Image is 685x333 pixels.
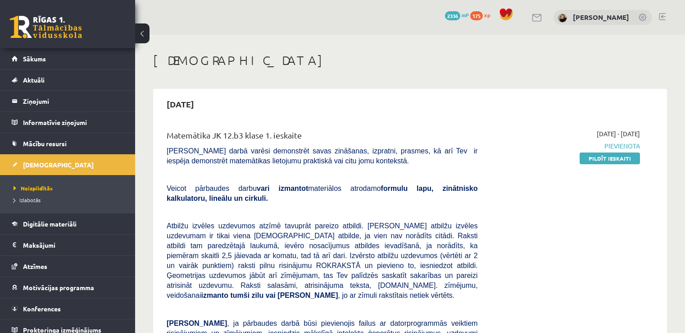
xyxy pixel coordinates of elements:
a: Konferences [12,298,124,319]
span: [PERSON_NAME] [167,319,227,327]
a: Neizpildītās [14,184,126,192]
img: Daniela Ūse [558,14,567,23]
a: [DEMOGRAPHIC_DATA] [12,154,124,175]
span: Digitālie materiāli [23,220,77,228]
span: Veicot pārbaudes darbu materiālos atrodamo [167,185,478,202]
legend: Ziņojumi [23,91,124,111]
span: 2336 [445,11,460,20]
span: [DATE] - [DATE] [597,129,640,139]
a: Sākums [12,48,124,69]
a: 175 xp [470,11,494,18]
a: [PERSON_NAME] [573,13,629,22]
span: mP [462,11,469,18]
span: Sākums [23,55,46,63]
h2: [DATE] [158,93,203,115]
b: vari izmantot [257,185,308,192]
a: Maksājumi [12,235,124,255]
span: 175 [470,11,483,20]
a: Izlabotās [14,196,126,204]
h1: [DEMOGRAPHIC_DATA] [153,53,667,68]
a: Atzīmes [12,256,124,277]
a: Motivācijas programma [12,277,124,298]
div: Matemātika JK 12.b3 klase 1. ieskaite [167,129,478,146]
a: Mācību resursi [12,133,124,154]
a: Pildīt ieskaiti [580,153,640,164]
a: 2336 mP [445,11,469,18]
span: xp [484,11,490,18]
legend: Informatīvie ziņojumi [23,112,124,133]
span: Aktuāli [23,76,45,84]
a: Rīgas 1. Tālmācības vidusskola [10,16,82,38]
legend: Maksājumi [23,235,124,255]
b: formulu lapu, zinātnisko kalkulatoru, lineālu un cirkuli. [167,185,478,202]
span: Atzīmes [23,262,47,270]
span: Pievienota [491,141,640,151]
a: Digitālie materiāli [12,213,124,234]
a: Ziņojumi [12,91,124,111]
span: [PERSON_NAME] darbā varēsi demonstrēt savas zināšanas, izpratni, prasmes, kā arī Tev ir iespēja d... [167,147,478,165]
span: Mācību resursi [23,139,67,148]
span: Izlabotās [14,196,41,203]
b: izmanto [201,291,228,299]
b: tumši zilu vai [PERSON_NAME] [230,291,338,299]
span: Atbilžu izvēles uzdevumos atzīmē tavuprāt pareizo atbildi. [PERSON_NAME] atbilžu izvēles uzdevuma... [167,222,478,299]
span: Konferences [23,305,61,313]
a: Aktuāli [12,69,124,90]
span: [DEMOGRAPHIC_DATA] [23,161,94,169]
a: Informatīvie ziņojumi [12,112,124,133]
span: Neizpildītās [14,185,53,192]
span: Motivācijas programma [23,283,94,291]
